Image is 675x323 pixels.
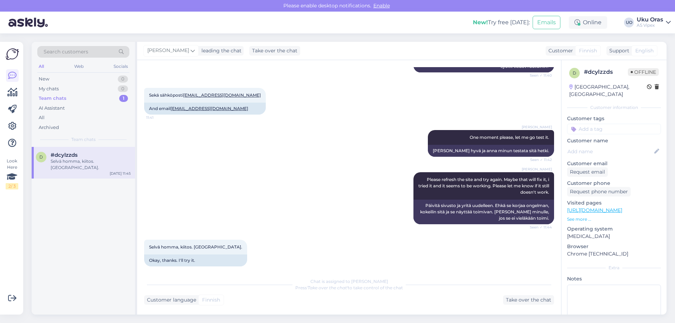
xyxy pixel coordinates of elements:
[310,279,388,284] span: Chat is assigned to [PERSON_NAME]
[39,76,49,83] div: New
[567,265,661,271] div: Extra
[39,154,43,160] span: d
[567,243,661,250] p: Browser
[567,124,661,134] input: Add a tag
[567,104,661,111] div: Customer information
[413,200,554,224] div: Päivitä sivusto ja yritä uudelleen. Ehkä se korjaa ongelman, kokeilin sitä ja se näyttää toimivan...
[569,16,607,29] div: Online
[295,285,403,290] span: Press to take control of the chat
[635,47,654,54] span: English
[567,199,661,207] p: Visited pages
[522,167,552,172] span: [PERSON_NAME]
[44,48,88,56] span: Search customers
[51,152,78,158] span: #dcylzzds
[567,233,661,240] p: [MEDICAL_DATA]
[567,207,622,213] a: [URL][DOMAIN_NAME]
[569,83,647,98] div: [GEOGRAPHIC_DATA], [GEOGRAPHIC_DATA]
[118,85,128,92] div: 0
[473,18,530,27] div: Try free [DATE]:
[202,296,220,304] span: Finnish
[171,106,248,111] a: [EMAIL_ADDRESS][DOMAIN_NAME]
[637,22,663,28] div: AS Vipex
[526,157,552,162] span: Seen ✓ 11:42
[371,2,392,9] span: Enable
[637,17,663,22] div: Uku Oras
[146,115,173,120] span: 11:41
[183,92,261,98] a: [EMAIL_ADDRESS][DOMAIN_NAME]
[37,62,45,71] div: All
[624,18,634,27] div: UO
[546,47,573,54] div: Customer
[567,148,653,155] input: Add name
[199,47,242,54] div: leading the chat
[147,47,189,54] span: [PERSON_NAME]
[71,136,96,143] span: Team chats
[628,68,659,76] span: Offline
[110,171,131,176] div: [DATE] 11:45
[526,225,552,230] span: Seen ✓ 11:44
[567,250,661,258] p: Chrome [TECHNICAL_ID]
[144,103,266,115] div: And email
[6,158,18,189] div: Look Here
[51,158,131,171] div: Selvä homma, kiitos. [GEOGRAPHIC_DATA].
[119,95,128,102] div: 1
[144,254,247,266] div: Okay, thanks. I'll try it.
[39,124,59,131] div: Archived
[567,115,661,122] p: Customer tags
[39,114,45,121] div: All
[522,124,552,130] span: [PERSON_NAME]
[39,95,66,102] div: Team chats
[73,62,85,71] div: Web
[567,187,631,196] div: Request phone number
[567,137,661,144] p: Customer name
[567,275,661,283] p: Notes
[579,47,597,54] span: Finnish
[118,76,128,83] div: 0
[144,296,196,304] div: Customer language
[39,105,65,112] div: AI Assistant
[146,267,173,272] span: 11:45
[418,177,550,195] span: Please refresh the site and try again. Maybe that will fix it, i tried it and it seems to be work...
[307,285,348,290] i: 'Take over the chat'
[573,70,576,76] span: d
[249,46,300,56] div: Take over the chat
[39,85,59,92] div: My chats
[112,62,129,71] div: Socials
[567,225,661,233] p: Operating system
[606,47,629,54] div: Support
[473,19,488,26] b: New!
[567,180,661,187] p: Customer phone
[526,73,552,78] span: Seen ✓ 11:40
[567,167,608,177] div: Request email
[637,17,671,28] a: Uku OrasAS Vipex
[503,295,554,305] div: Take over the chat
[567,160,661,167] p: Customer email
[470,135,549,140] span: One moment please, let me go test it.
[584,68,628,76] div: # dcylzzds
[6,183,18,189] div: 2 / 3
[567,216,661,222] p: See more ...
[428,145,554,157] div: [PERSON_NAME] hyvä ja anna minun testata sitä hetki.
[149,244,242,250] span: Selvä homma, kiitos. [GEOGRAPHIC_DATA].
[149,92,261,98] span: Sekä sähköposti
[6,47,19,61] img: Askly Logo
[533,16,560,29] button: Emails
